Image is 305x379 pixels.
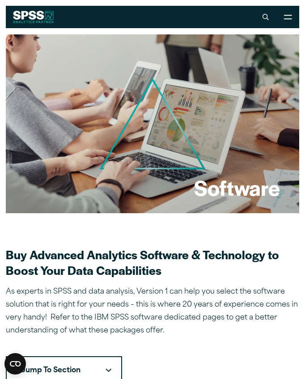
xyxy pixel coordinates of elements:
svg: Downward pointing chevron [106,368,111,372]
img: SPSS White Logo [13,11,54,23]
h2: Buy Advanced Analytics Software & Technology to Boost Your Data Capabilities [6,247,299,278]
p: As experts in SPSS and data analysis, Version 1 can help you select the software solution that is... [6,286,299,337]
h1: Software [194,174,280,201]
button: Open CMP widget [4,353,26,375]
